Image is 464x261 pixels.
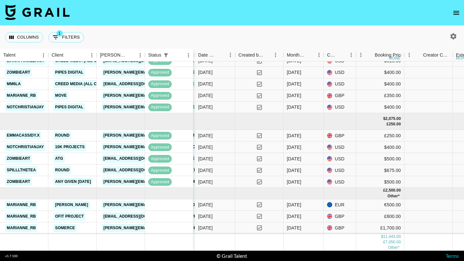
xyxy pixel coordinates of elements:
div: money [389,56,403,60]
div: Booker [97,49,145,61]
div: Aug '25 [287,144,301,150]
div: Status [145,49,193,61]
button: open drawer [450,6,463,19]
button: Sort [264,50,273,59]
a: [PERSON_NAME][EMAIL_ADDRESS][DOMAIN_NAME] [102,92,207,100]
span: approved [148,81,172,87]
div: Jul '25 [287,104,301,110]
div: Date Created [195,49,235,61]
div: 24/07/2025 [198,104,213,110]
div: $400.00 [356,78,404,90]
div: Jul '25 [287,81,301,87]
div: $ [381,234,383,239]
div: Aug '25 [287,132,301,139]
div: Client [48,49,97,61]
a: [EMAIL_ADDRESS][DOMAIN_NAME] [102,166,174,174]
button: Sort [63,51,72,60]
div: 14/07/2025 [198,92,213,99]
div: 22/08/2025 [198,132,213,139]
button: Menu [87,50,97,60]
button: Menu [356,50,366,60]
button: Menu [271,50,280,60]
a: Ofit Project [53,212,85,221]
a: Fort [PERSON_NAME] - [PERSON_NAME] [152,131,237,139]
div: €500.00 [356,199,404,211]
a: Round [53,131,71,139]
button: Show filters [161,51,170,60]
div: Created by Grail Team [238,49,264,61]
a: emmacassidy.x [5,131,41,139]
div: EUR [324,199,356,211]
div: Booking Price [375,49,403,61]
div: Sep '25 [287,225,301,231]
button: Menu [39,50,48,60]
div: GBP [324,90,356,102]
div: 21/07/2025 [198,58,213,64]
div: £800.00 [356,211,404,222]
button: Menu [226,50,235,60]
button: Menu [314,50,324,60]
div: GBP [324,222,356,234]
button: Sort [15,51,24,60]
button: Menu [346,50,356,60]
button: Sort [366,50,375,59]
div: Aug '25 [287,167,301,174]
div: Aug '25 [287,156,301,162]
div: USD [324,102,356,113]
span: € 500.00 [388,245,400,250]
div: £250.00 [356,130,404,141]
div: 11/06/2025 [198,81,213,87]
div: 2,500.00 [385,188,401,193]
a: Terms [446,253,459,259]
a: [EMAIL_ADDRESS][DOMAIN_NAME] [102,80,174,88]
div: 250.00 [389,122,401,127]
div: 2,075.00 [385,116,401,122]
div: USD [324,141,356,153]
a: [PERSON_NAME][EMAIL_ADDRESS][PERSON_NAME][DOMAIN_NAME] [102,224,240,232]
div: 12/08/2025 [198,179,213,185]
a: Pipes Digital [53,103,85,111]
div: Month Due [287,49,305,61]
div: GBP [324,130,356,141]
a: marianne_rb [5,212,37,221]
a: [PERSON_NAME][EMAIL_ADDRESS][DOMAIN_NAME] [102,178,207,186]
div: 20/08/2025 [198,167,213,174]
a: [PERSON_NAME][EMAIL_ADDRESS][DOMAIN_NAME] [102,131,207,139]
a: lianaparmezana [5,57,45,65]
a: [EMAIL_ADDRESS][DOMAIN_NAME] [102,155,174,163]
div: $500.00 [356,153,404,165]
button: Sort [217,50,226,59]
div: 7,050.00 [385,239,401,245]
img: Grail Talent [5,4,70,20]
div: USD [324,153,356,165]
div: [PERSON_NAME] [100,49,126,61]
span: € 500.00 [387,194,400,198]
div: £ [383,188,385,193]
span: approved [148,69,172,76]
div: 24/07/2025 [198,69,213,76]
span: approved [148,167,172,174]
div: 28/08/2025 [198,202,213,208]
div: Jul '25 [287,92,301,99]
div: $400.00 [356,67,404,78]
div: $ [383,116,385,122]
div: Month Due [284,49,324,61]
a: 10k Projects [53,143,86,151]
a: [PERSON_NAME][EMAIL_ADDRESS][DOMAIN_NAME] [102,103,207,111]
a: spilllthetea [5,166,37,174]
div: 28/08/2025 [198,225,213,231]
a: Pipes Digital [53,68,85,76]
a: marianne_rb [5,201,37,209]
button: Menu [184,50,193,60]
div: Date Created [198,49,217,61]
a: Round [53,166,71,174]
div: 11,443.00 [383,234,401,239]
div: Sep '25 [287,202,301,208]
a: [PERSON_NAME][EMAIL_ADDRESS][DOMAIN_NAME] [102,201,207,209]
button: Select columns [5,32,43,42]
div: 1 active filter [161,51,170,60]
div: GBP [324,211,356,222]
div: £ [383,239,385,245]
div: © Grail Talent [217,253,247,259]
a: Somerce [53,224,77,232]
